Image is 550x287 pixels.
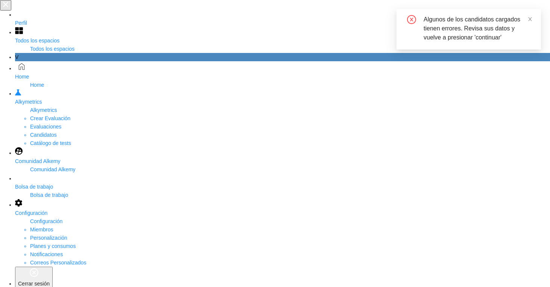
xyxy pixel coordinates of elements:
span: Alkymetrics [30,107,57,113]
span: Cerrar sesión [18,281,50,287]
span: V [15,54,18,60]
a: Planes y consumos [30,243,76,249]
span: Configuración [15,210,47,216]
span: close [527,17,533,22]
a: Crear Evaluación [30,115,70,121]
a: Catálogo de tests [30,140,71,146]
span: Bolsa de trabajo [30,192,68,198]
a: Evaluaciones [30,124,61,130]
a: Personalización [30,235,67,241]
div: Algunos de los candidatos cargados tienen errores. Revisa sus datos y vuelve a presionar 'continuar' [424,15,532,42]
span: Todos los espacios [15,38,59,44]
span: Comunidad Alkemy [15,158,61,164]
a: Miembros [30,227,53,233]
a: Correos Personalizados [30,260,86,266]
span: Bolsa de trabajo [15,184,53,190]
span: Configuración [30,218,62,224]
a: Perfil [15,11,550,27]
span: close-circle [407,15,416,26]
span: Alkymetrics [15,99,42,105]
span: Perfil [15,20,27,26]
a: Notificaciones [30,251,63,257]
span: Home [15,74,29,80]
a: Candidatos [30,132,57,138]
span: Comunidad Alkemy [30,166,76,172]
span: Home [30,82,44,88]
span: Todos los espacios [30,46,74,52]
